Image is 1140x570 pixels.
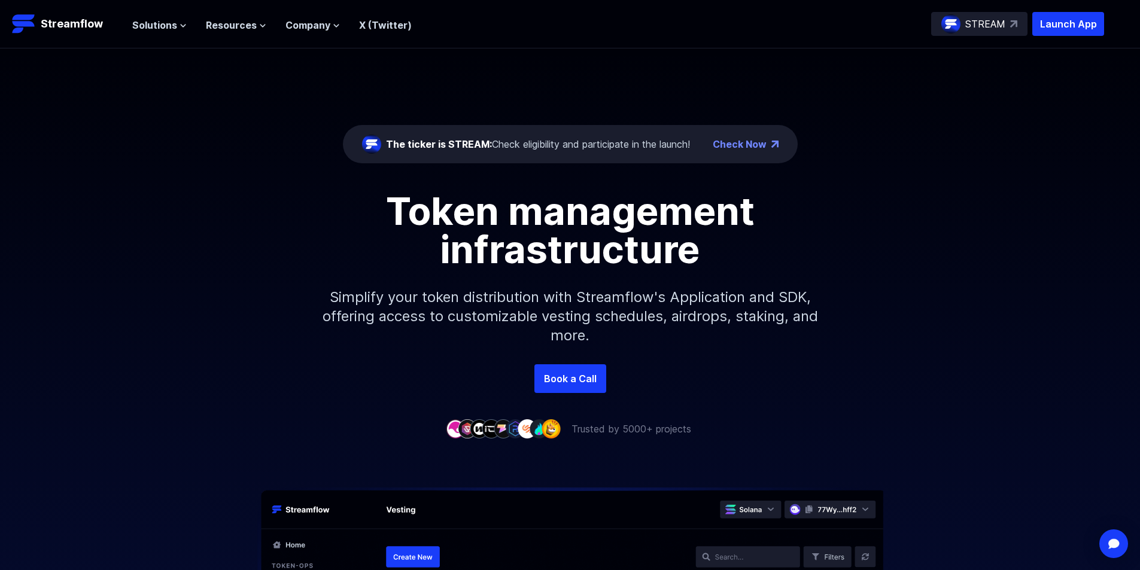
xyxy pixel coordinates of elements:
button: Company [285,18,340,32]
p: Streamflow [41,16,103,32]
span: Solutions [132,18,177,32]
img: company-7 [518,419,537,438]
img: streamflow-logo-circle.png [362,135,381,154]
img: company-5 [494,419,513,438]
span: Company [285,18,330,32]
img: company-3 [470,419,489,438]
a: Book a Call [534,364,606,393]
img: streamflow-logo-circle.png [941,14,960,33]
img: company-2 [458,419,477,438]
img: company-4 [482,419,501,438]
img: company-6 [506,419,525,438]
img: company-9 [542,419,561,438]
button: Launch App [1032,12,1104,36]
a: Streamflow [12,12,120,36]
h1: Token management infrastructure [301,192,840,269]
p: Simplify your token distribution with Streamflow's Application and SDK, offering access to custom... [313,269,828,364]
div: Open Intercom Messenger [1099,529,1128,558]
button: Solutions [132,18,187,32]
div: Check eligibility and participate in the launch! [386,137,690,151]
img: company-8 [530,419,549,438]
img: top-right-arrow.png [771,141,779,148]
a: X (Twitter) [359,19,412,31]
img: top-right-arrow.svg [1010,20,1017,28]
span: Resources [206,18,257,32]
a: STREAM [931,12,1027,36]
img: company-1 [446,419,465,438]
p: Trusted by 5000+ projects [571,422,691,436]
span: The ticker is STREAM: [386,138,492,150]
button: Resources [206,18,266,32]
a: Check Now [713,137,767,151]
p: STREAM [965,17,1005,31]
img: Streamflow Logo [12,12,36,36]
